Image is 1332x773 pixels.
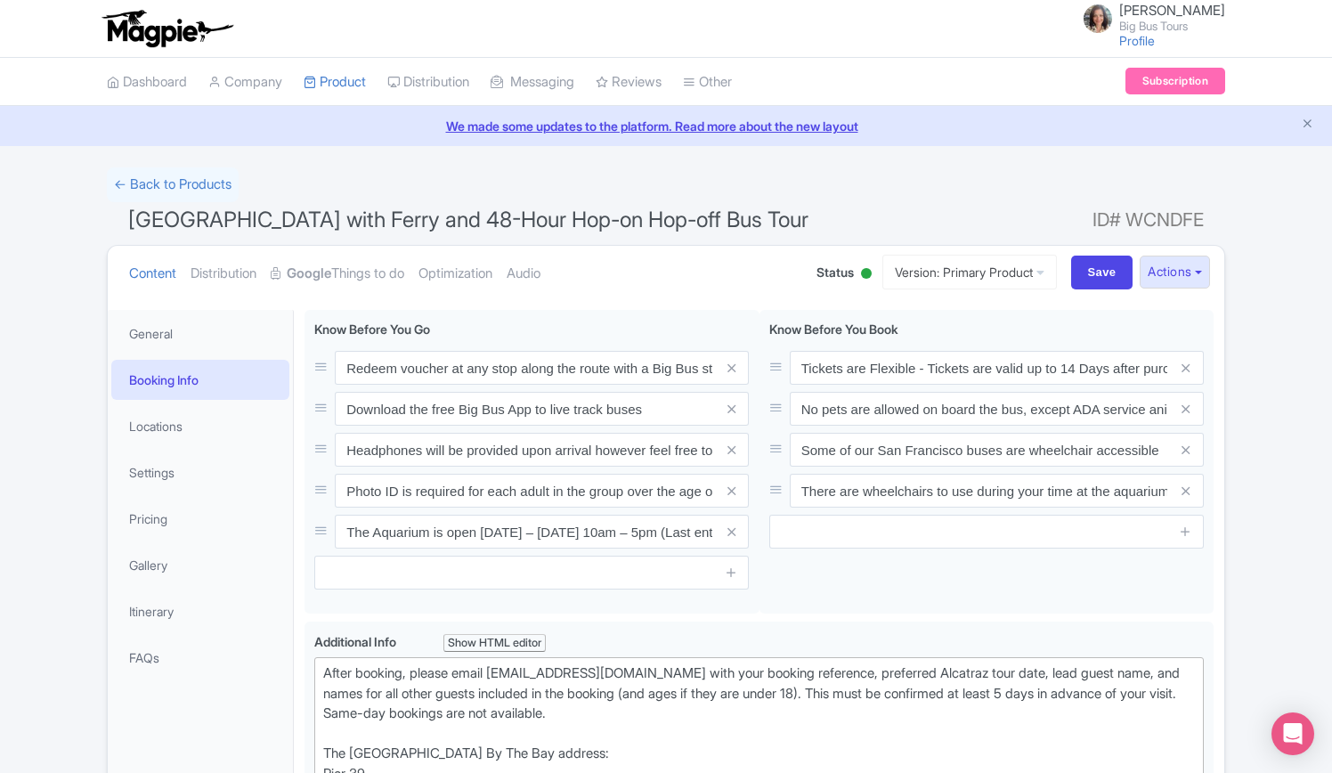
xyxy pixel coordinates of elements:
div: Open Intercom Messenger [1271,712,1314,755]
a: Subscription [1125,68,1225,94]
a: Locations [111,406,289,446]
a: [PERSON_NAME] Big Bus Tours [1073,4,1225,32]
span: Status [816,263,854,281]
a: Settings [111,452,289,492]
a: Profile [1119,33,1155,48]
button: Close announcement [1301,115,1314,135]
small: Big Bus Tours [1119,20,1225,32]
a: Gallery [111,545,289,585]
a: Messaging [491,58,574,107]
a: General [111,313,289,354]
div: Show HTML editor [443,634,546,653]
a: FAQs [111,638,289,678]
a: Booking Info [111,360,289,400]
a: GoogleThings to do [271,246,404,302]
span: Know Before You Go [314,321,430,337]
div: Active [857,261,875,289]
a: Content [129,246,176,302]
a: Optimization [418,246,492,302]
a: Audio [507,246,540,302]
button: Actions [1140,256,1210,289]
a: Distribution [191,246,256,302]
span: [PERSON_NAME] [1119,2,1225,19]
input: Save [1071,256,1133,289]
a: Dashboard [107,58,187,107]
a: Pricing [111,499,289,539]
strong: Google [287,264,331,284]
img: logo-ab69f6fb50320c5b225c76a69d11143b.png [98,9,236,48]
span: [GEOGRAPHIC_DATA] with Ferry and 48-Hour Hop-on Hop-off Bus Tour [128,207,808,232]
a: Distribution [387,58,469,107]
img: jfp7o2nd6rbrsspqilhl.jpg [1084,4,1112,33]
a: ← Back to Products [107,167,239,202]
a: We made some updates to the platform. Read more about the new layout [11,117,1321,135]
span: Know Before You Book [769,321,898,337]
span: ID# WCNDFE [1092,202,1204,238]
a: Itinerary [111,591,289,631]
a: Company [208,58,282,107]
a: Reviews [596,58,662,107]
a: Other [683,58,732,107]
a: Product [304,58,366,107]
span: Additional Info [314,634,399,649]
a: Version: Primary Product [882,255,1057,289]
